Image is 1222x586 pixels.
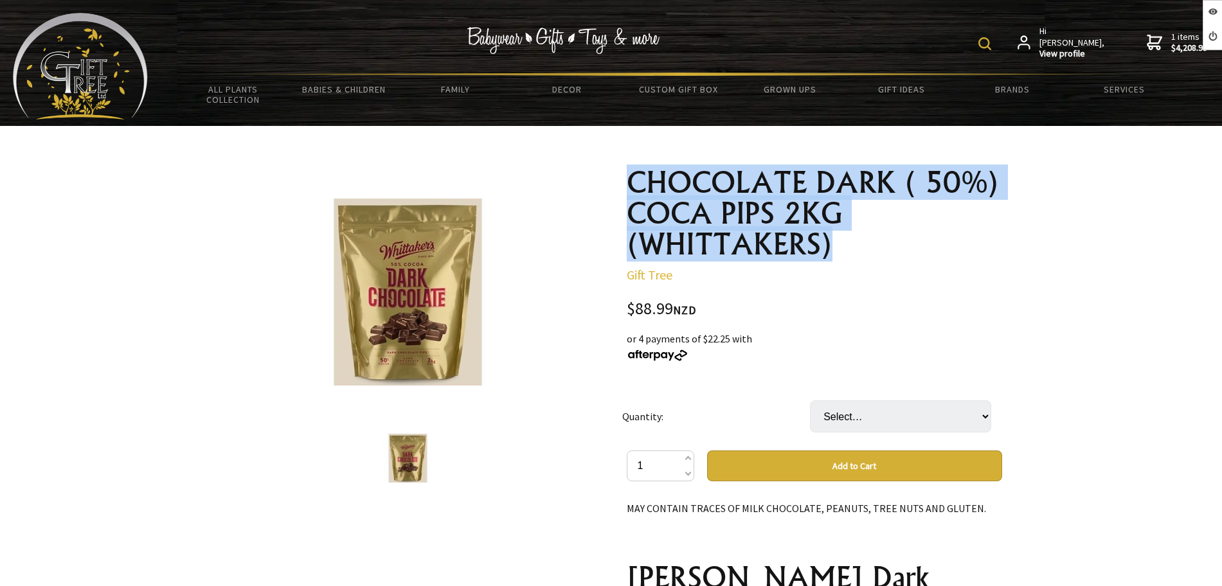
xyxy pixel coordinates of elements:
[627,301,1002,318] div: $88.99
[1018,26,1106,60] a: Hi [PERSON_NAME],View profile
[300,199,516,386] img: CHOCOLATE DARK ( 50%) COCA PIPS 2KG (WHITTAKERS)
[13,13,148,120] img: Babyware - Gifts - Toys and more...
[1039,48,1106,60] strong: View profile
[467,27,660,54] img: Babywear - Gifts - Toys & more
[845,76,957,103] a: Gift Ideas
[1068,76,1180,103] a: Services
[623,76,734,103] a: Custom Gift Box
[1039,26,1106,60] span: Hi [PERSON_NAME],
[177,76,289,113] a: All Plants Collection
[707,450,1002,481] button: Add to Cart
[627,350,688,361] img: Afterpay
[1171,31,1207,54] span: 1 items
[627,167,1002,260] h1: CHOCOLATE DARK ( 50%) COCA PIPS 2KG (WHITTAKERS)
[734,76,845,103] a: Grown Ups
[978,37,991,50] img: product search
[627,267,672,283] a: Gift Tree
[400,76,511,103] a: Family
[627,331,1002,362] div: or 4 payments of $22.25 with
[622,382,810,450] td: Quantity:
[957,76,1068,103] a: Brands
[511,76,622,103] a: Decor
[289,76,400,103] a: Babies & Children
[673,303,696,317] span: NZD
[1171,42,1207,54] strong: $4,208.99
[1147,26,1207,60] a: 1 items$4,208.99
[380,434,436,483] img: CHOCOLATE DARK ( 50%) COCA PIPS 2KG (WHITTAKERS)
